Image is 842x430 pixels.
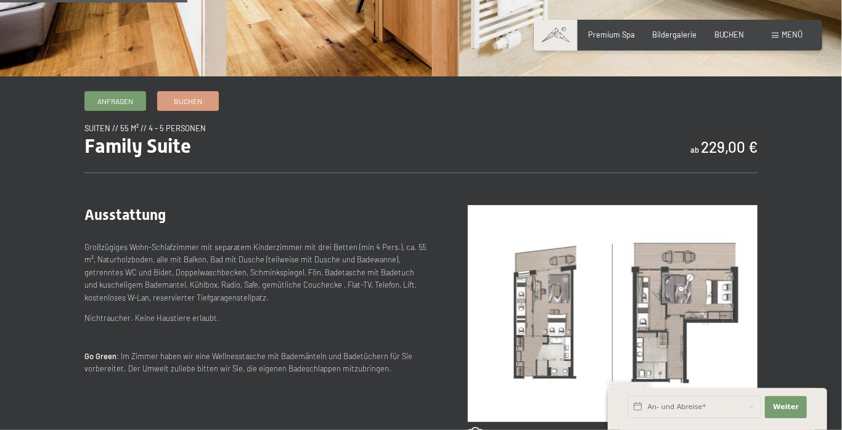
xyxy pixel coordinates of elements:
[714,30,745,39] a: BUCHEN
[608,381,650,388] span: Schnellanfrage
[84,123,206,133] span: Suiten // 55 m² // 4 - 5 Personen
[84,350,428,375] p: : Im Zimmer haben wir eine Wellnesstasche mit Bademänteln und Badetüchern für Sie vorbereitet. De...
[84,134,191,158] span: Family Suite
[158,92,218,110] a: Buchen
[84,241,428,304] p: Großzügiges Wohn-Schlafzimmer mit separatem Kinderzimmer mit drei Betten (min 4 Pers.), ca. 55 m²...
[97,96,133,107] span: Anfragen
[773,402,799,412] span: Weiter
[84,351,116,361] strong: Go Green
[468,205,758,422] img: Family Suite
[653,30,697,39] a: Bildergalerie
[174,96,202,107] span: Buchen
[690,145,699,155] span: ab
[85,92,145,110] a: Anfragen
[782,30,803,39] span: Menü
[701,138,758,156] b: 229,00 €
[765,396,807,418] button: Weiter
[84,206,166,224] span: Ausstattung
[84,312,428,324] p: Nichtraucher. Keine Haustiere erlaubt.
[589,30,636,39] a: Premium Spa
